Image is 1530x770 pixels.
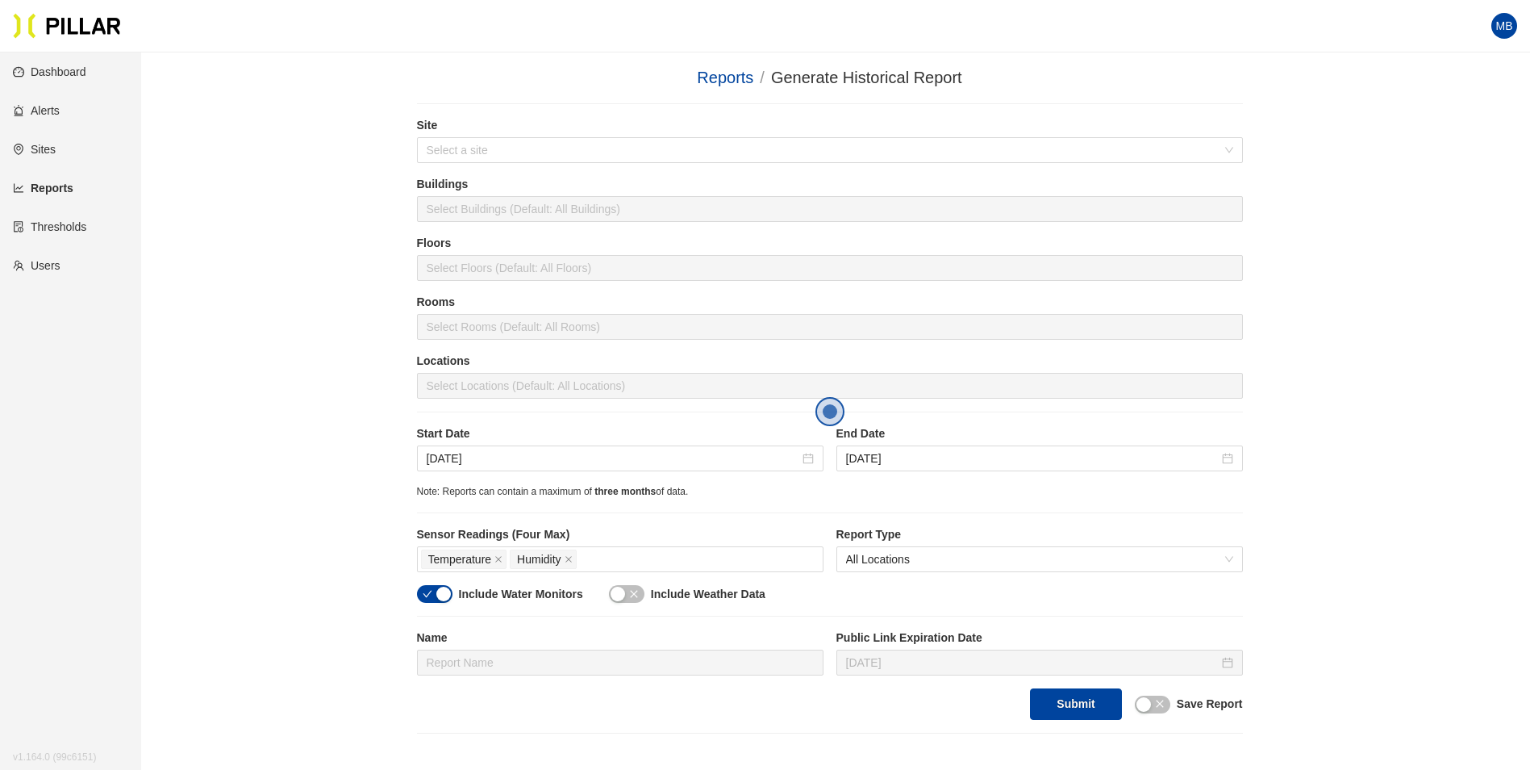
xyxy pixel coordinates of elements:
span: close [565,555,573,565]
a: teamUsers [13,259,60,272]
label: Rooms [417,294,1243,311]
label: Include Water Monitors [459,586,583,603]
label: Locations [417,353,1243,370]
label: Name [417,630,823,647]
button: Open the dialog [815,397,844,426]
a: alertAlerts [13,104,60,117]
span: Generate Historical Report [771,69,962,86]
span: All Locations [846,547,1233,571]
span: close [629,589,639,599]
label: Report Type [836,526,1243,543]
label: End Date [836,425,1243,442]
a: exceptionThresholds [13,220,86,233]
img: Pillar Technologies [13,13,121,39]
label: Floors [417,235,1243,252]
input: Sep 8, 2025 [846,654,1219,672]
a: Reports [697,69,753,86]
span: close [494,555,502,565]
label: Save Report [1177,696,1243,713]
label: Start Date [417,425,823,442]
span: check [423,589,432,599]
span: Humidity [517,550,561,568]
input: Report Name [417,650,823,676]
label: Site [417,117,1243,134]
span: three months [594,486,656,497]
label: Include Weather Data [651,586,765,603]
label: Buildings [417,176,1243,193]
span: close [1155,699,1165,709]
a: dashboardDashboard [13,65,86,78]
label: Sensor Readings (Four Max) [417,526,823,543]
button: Submit [1030,688,1121,720]
div: Note: Reports can contain a maximum of of data. [417,484,1243,500]
span: Temperature [428,550,492,568]
span: / [760,69,765,86]
a: line-chartReports [13,182,73,195]
label: Public Link Expiration Date [836,630,1243,647]
span: MB [1496,13,1513,39]
a: environmentSites [13,143,56,156]
input: Aug 25, 2025 [846,450,1219,467]
input: Aug 18, 2025 [427,450,799,467]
